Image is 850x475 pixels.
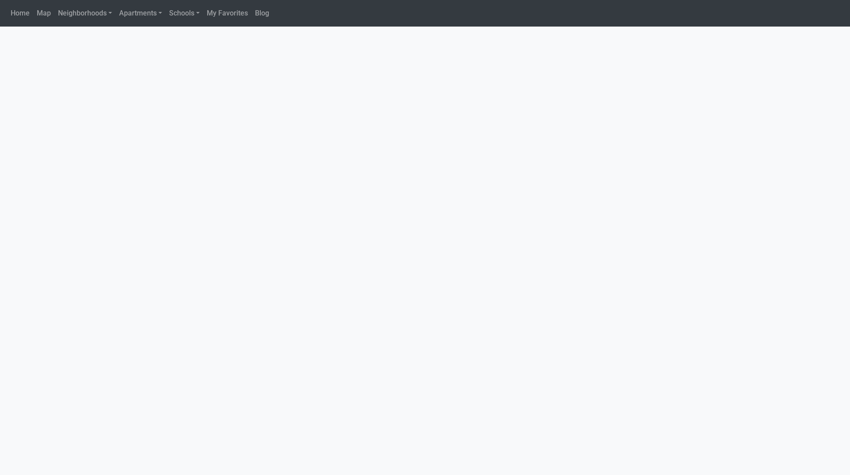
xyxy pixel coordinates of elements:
[116,4,166,22] a: Apartments
[169,9,194,17] span: Schools
[203,4,251,22] a: My Favorites
[255,9,269,17] span: Blog
[11,9,30,17] span: Home
[37,9,51,17] span: Map
[33,4,54,22] a: Map
[251,4,273,22] a: Blog
[119,9,157,17] span: Apartments
[166,4,203,22] a: Schools
[207,9,248,17] span: My Favorites
[54,4,116,22] a: Neighborhoods
[7,4,33,22] a: Home
[58,9,107,17] span: Neighborhoods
